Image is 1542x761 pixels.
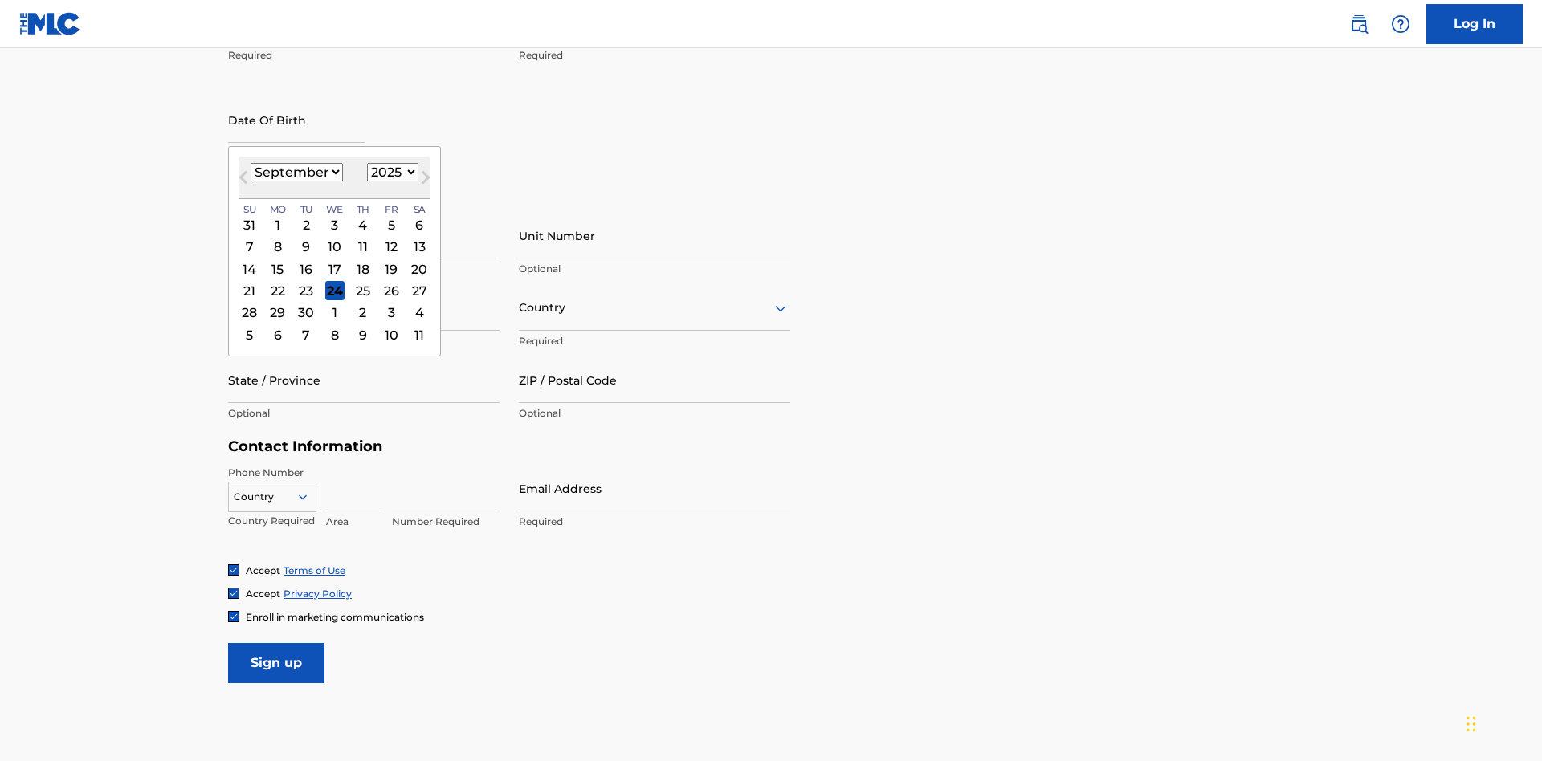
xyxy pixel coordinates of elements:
[19,12,81,35] img: MLC Logo
[413,168,439,193] button: Next Month
[1343,8,1375,40] a: Public Search
[325,325,345,344] div: Choose Wednesday, October 8th, 2025
[519,262,790,276] p: Optional
[240,215,259,234] div: Choose Sunday, August 31st, 2025
[1391,14,1410,34] img: help
[414,202,426,217] span: Sa
[1385,8,1417,40] div: Help
[1426,4,1523,44] a: Log In
[1462,684,1542,761] iframe: Chat Widget
[296,215,316,234] div: Choose Tuesday, September 2nd, 2025
[357,202,369,217] span: Th
[268,281,288,300] div: Choose Monday, September 22nd, 2025
[353,238,373,257] div: Choose Thursday, September 11th, 2025
[228,195,1314,214] h5: Personal Address
[296,259,316,279] div: Choose Tuesday, September 16th, 2025
[410,325,429,344] div: Choose Saturday, October 11th, 2025
[381,215,401,234] div: Choose Friday, September 5th, 2025
[228,146,441,356] div: Choose Date
[353,325,373,344] div: Choose Thursday, October 9th, 2025
[246,611,424,623] span: Enroll in marketing communications
[228,643,324,683] input: Sign up
[410,215,429,234] div: Choose Saturday, September 6th, 2025
[296,238,316,257] div: Choose Tuesday, September 9th, 2025
[326,202,343,217] span: We
[325,215,345,234] div: Choose Wednesday, September 3rd, 2025
[284,564,345,576] a: Terms of Use
[228,48,500,63] p: Required
[1349,14,1369,34] img: search
[268,303,288,323] div: Choose Monday, September 29th, 2025
[325,281,345,300] div: Choose Wednesday, September 24th, 2025
[410,259,429,279] div: Choose Saturday, September 20th, 2025
[519,515,790,529] p: Required
[240,238,259,257] div: Choose Sunday, September 7th, 2025
[385,202,398,217] span: Fr
[410,303,429,323] div: Choose Saturday, October 4th, 2025
[230,168,256,193] button: Previous Month
[268,238,288,257] div: Choose Monday, September 8th, 2025
[243,202,255,217] span: Su
[381,259,401,279] div: Choose Friday, September 19th, 2025
[353,259,373,279] div: Choose Thursday, September 18th, 2025
[239,214,430,346] div: Month September, 2025
[519,48,790,63] p: Required
[228,514,316,528] p: Country Required
[381,281,401,300] div: Choose Friday, September 26th, 2025
[229,612,239,621] img: checkbox
[381,238,401,257] div: Choose Friday, September 12th, 2025
[353,303,373,323] div: Choose Thursday, October 2nd, 2025
[325,238,345,257] div: Choose Wednesday, September 10th, 2025
[392,515,496,529] p: Number Required
[246,588,280,600] span: Accept
[296,325,316,344] div: Choose Tuesday, October 7th, 2025
[284,588,352,600] a: Privacy Policy
[410,238,429,257] div: Choose Saturday, September 13th, 2025
[353,215,373,234] div: Choose Thursday, September 4th, 2025
[519,334,790,348] p: Required
[240,259,259,279] div: Choose Sunday, September 14th, 2025
[246,564,280,576] span: Accept
[296,303,316,323] div: Choose Tuesday, September 30th, 2025
[296,281,316,300] div: Choose Tuesday, September 23rd, 2025
[326,515,382,529] p: Area
[240,303,259,323] div: Choose Sunday, September 28th, 2025
[240,325,259,344] div: Choose Sunday, October 5th, 2025
[353,281,373,300] div: Choose Thursday, September 25th, 2025
[325,303,345,323] div: Choose Wednesday, October 1st, 2025
[228,437,790,456] h5: Contact Information
[268,215,288,234] div: Choose Monday, September 1st, 2025
[410,281,429,300] div: Choose Saturday, September 27th, 2025
[270,202,286,217] span: Mo
[268,325,288,344] div: Choose Monday, October 6th, 2025
[229,588,239,598] img: checkbox
[381,303,401,323] div: Choose Friday, October 3rd, 2025
[381,325,401,344] div: Choose Friday, October 10th, 2025
[1467,700,1476,748] div: Drag
[229,565,239,575] img: checkbox
[240,281,259,300] div: Choose Sunday, September 21st, 2025
[300,202,312,217] span: Tu
[228,406,500,421] p: Optional
[325,259,345,279] div: Choose Wednesday, September 17th, 2025
[268,259,288,279] div: Choose Monday, September 15th, 2025
[519,406,790,421] p: Optional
